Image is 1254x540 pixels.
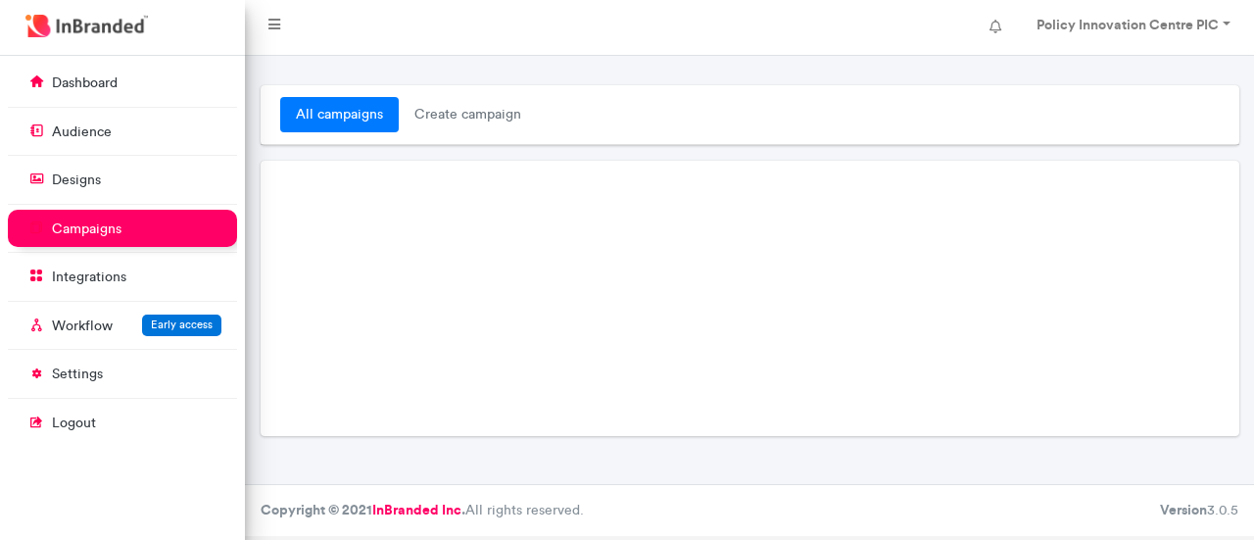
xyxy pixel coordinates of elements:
p: audience [52,123,112,142]
a: dashboard [8,64,237,101]
div: 3.0.5 [1160,501,1238,520]
span: Early access [151,318,213,331]
span: create campaign [399,97,537,132]
footer: All rights reserved. [245,484,1254,536]
p: settings [52,365,103,384]
p: dashboard [52,74,118,93]
a: audience [8,113,237,150]
p: integrations [52,268,126,287]
p: Workflow [52,317,113,336]
a: all campaigns [280,97,399,132]
a: settings [8,355,237,392]
p: campaigns [52,220,121,239]
a: integrations [8,258,237,295]
strong: Copyright © 2021 . [261,501,465,518]
a: Policy Innovation Centre PIC [1017,8,1246,47]
img: InBranded Logo [21,10,153,42]
strong: Policy Innovation Centre PIC [1037,16,1219,33]
a: WorkflowEarly access [8,307,237,344]
a: InBranded Inc [372,501,461,518]
p: designs [52,171,101,190]
a: designs [8,161,237,198]
p: logout [52,414,96,433]
a: campaigns [8,210,237,247]
b: Version [1160,501,1207,518]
